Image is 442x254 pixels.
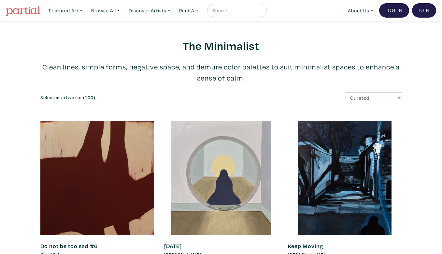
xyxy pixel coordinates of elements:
a: Log In [379,3,409,18]
a: Join [412,3,436,18]
a: Keep Moving [288,242,323,250]
a: Rent Art [176,4,201,17]
a: Featured Art [46,4,85,17]
h6: Selected artworks (100) [40,95,216,100]
a: About Us [345,4,376,17]
p: Clean lines, simple forms, negative space, and demure color palettes to suit minimalist spaces to... [40,61,402,83]
a: [DATE] [164,242,182,250]
input: Search [212,7,261,15]
h2: The Minimalist [40,38,402,52]
a: Do not be too sad #6 [40,242,98,250]
a: Discover Artists [126,4,173,17]
a: Browse All [88,4,123,17]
